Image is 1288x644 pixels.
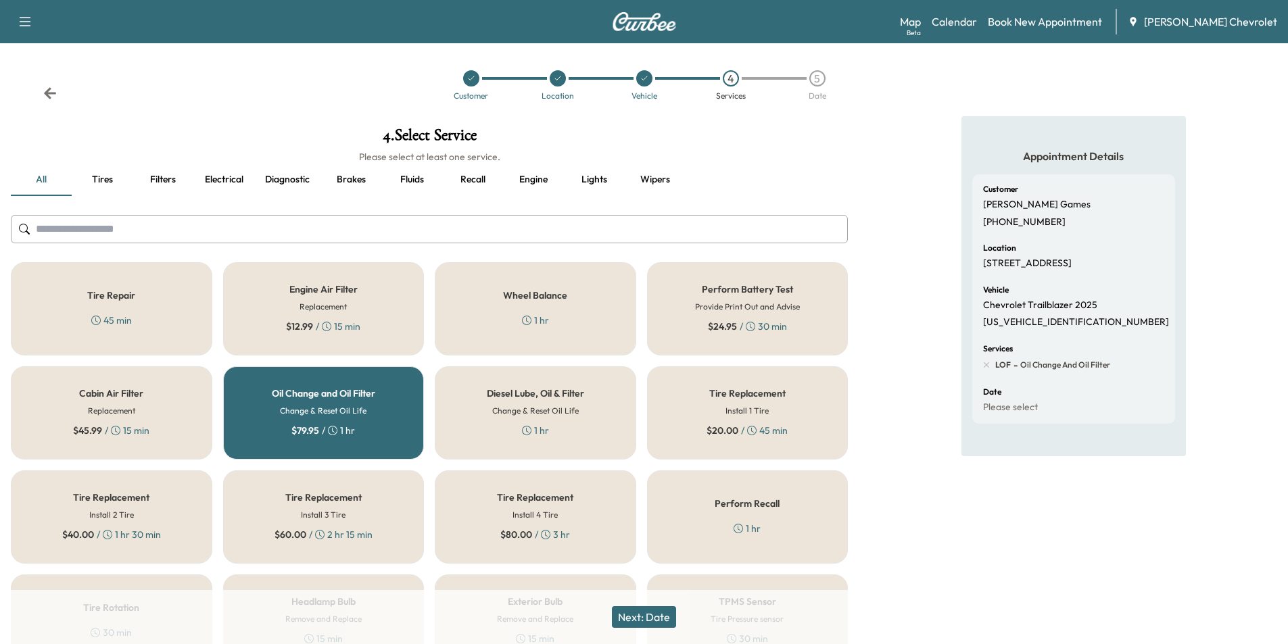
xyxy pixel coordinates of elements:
a: Calendar [932,14,977,30]
div: Back [43,86,57,100]
span: $ 24.95 [708,320,737,333]
h6: Install 2 Tire [89,509,134,521]
div: 45 min [91,314,132,327]
span: $ 40.00 [62,528,94,541]
div: 1 hr [734,522,761,535]
div: / 15 min [286,320,360,333]
div: / 15 min [73,424,149,437]
div: 4 [723,70,739,86]
button: Recall [442,164,503,196]
div: / 2 hr 15 min [275,528,373,541]
p: Please select [983,401,1038,414]
div: Customer [454,92,488,100]
h1: 4 . Select Service [11,127,848,150]
span: $ 80.00 [500,528,532,541]
button: all [11,164,72,196]
h6: Provide Print Out and Advise [695,301,800,313]
h5: Oil Change and Oil Filter [272,389,375,398]
h6: Please select at least one service. [11,150,848,164]
a: Book New Appointment [988,14,1102,30]
div: / 45 min [707,424,788,437]
button: Filters [133,164,193,196]
h5: Tire Replacement [709,389,786,398]
h5: Tire Repair [87,291,135,300]
h6: Location [983,244,1016,252]
h6: Services [983,345,1013,353]
h6: Vehicle [983,286,1009,294]
button: Engine [503,164,564,196]
span: LOF [995,360,1011,370]
h6: Replacement [300,301,347,313]
span: $ 79.95 [291,424,319,437]
span: $ 60.00 [275,528,306,541]
span: [PERSON_NAME] Chevrolet [1144,14,1277,30]
h5: Engine Air Filter [289,284,358,294]
button: Tires [72,164,133,196]
p: [PHONE_NUMBER] [983,216,1066,228]
span: $ 45.99 [73,424,102,437]
h6: Replacement [88,405,135,417]
div: / 3 hr [500,528,570,541]
p: [STREET_ADDRESS] [983,257,1072,270]
a: MapBeta [900,14,921,30]
div: Date [809,92,826,100]
h6: Date [983,388,1001,396]
div: / 1 hr 30 min [62,528,161,541]
span: Oil Change and Oil Filter [1018,360,1110,370]
h6: Install 3 Tire [301,509,345,521]
div: Services [716,92,746,100]
h6: Install 1 Tire [725,405,769,417]
h6: Change & Reset Oil Life [280,405,366,417]
h5: Wheel Balance [503,291,567,300]
div: / 30 min [708,320,787,333]
h5: Perform Battery Test [702,284,793,294]
h5: Tire Replacement [73,493,149,502]
div: / 1 hr [291,424,355,437]
div: Vehicle [631,92,657,100]
button: Brakes [320,164,381,196]
button: Diagnostic [254,164,320,196]
button: Fluids [381,164,442,196]
p: Chevrolet Trailblazer 2025 [983,299,1097,312]
span: $ 12.99 [286,320,313,333]
h5: Tire Replacement [285,493,362,502]
div: basic tabs example [11,164,848,196]
h5: Appointment Details [972,149,1175,164]
span: - [1011,358,1018,372]
p: [US_VEHICLE_IDENTIFICATION_NUMBER] [983,316,1169,328]
div: Location [542,92,574,100]
div: 1 hr [522,424,549,437]
button: Lights [564,164,625,196]
h5: Perform Recall [715,499,780,508]
button: Electrical [193,164,254,196]
h6: Install 4 Tire [512,509,558,521]
button: Next: Date [612,606,676,628]
div: 5 [809,70,826,86]
h6: Change & Reset Oil Life [492,405,579,417]
button: Wipers [625,164,686,196]
h6: Customer [983,185,1018,193]
div: 1 hr [522,314,549,327]
span: $ 20.00 [707,424,738,437]
h5: Diesel Lube, Oil & Filter [487,389,584,398]
div: Beta [907,28,921,38]
p: [PERSON_NAME] Games [983,199,1091,211]
img: Curbee Logo [612,12,677,31]
h5: Tire Replacement [497,493,573,502]
h5: Cabin Air Filter [79,389,143,398]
